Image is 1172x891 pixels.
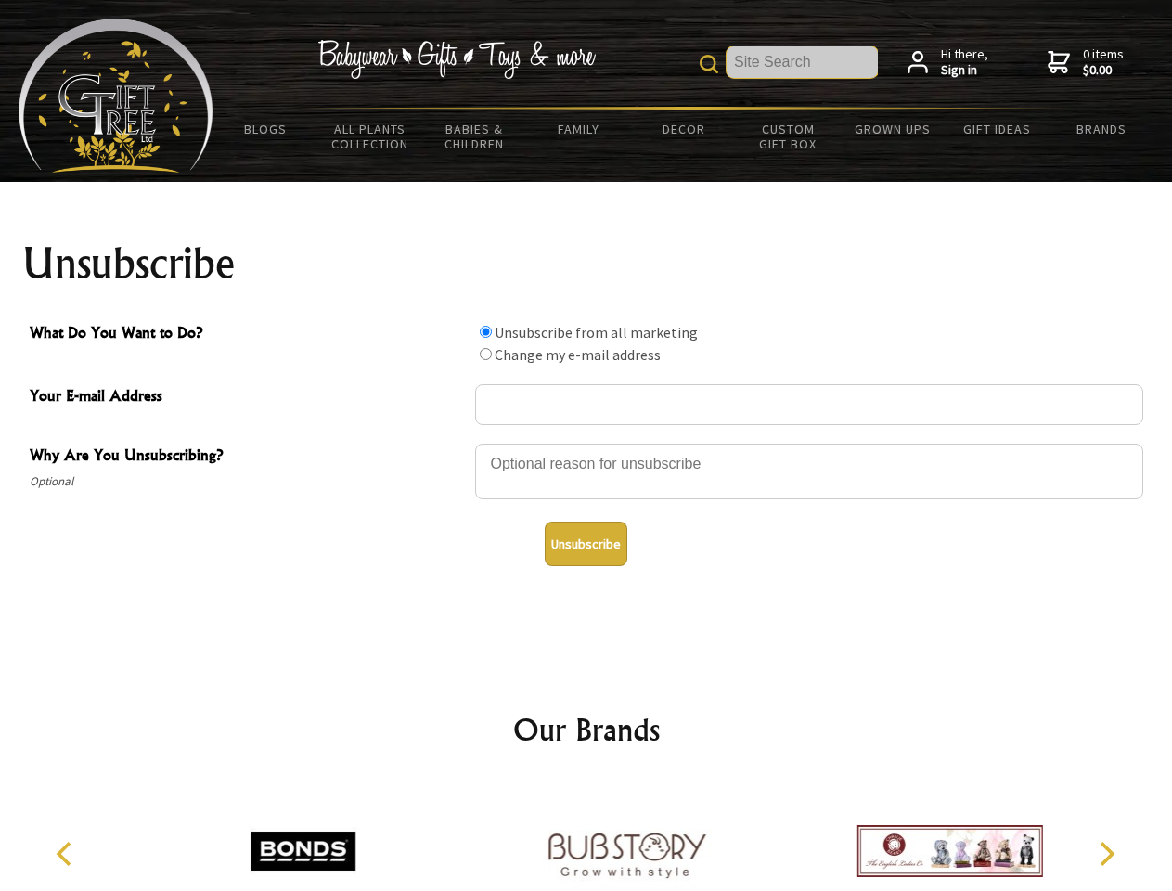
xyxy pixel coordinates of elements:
a: Custom Gift Box [736,110,841,163]
button: Unsubscribe [545,522,627,566]
a: Grown Ups [840,110,945,148]
textarea: Why Are You Unsubscribing? [475,444,1143,499]
label: Change my e-mail address [495,345,661,364]
span: Your E-mail Address [30,384,466,411]
img: Babywear - Gifts - Toys & more [317,40,596,79]
span: Why Are You Unsubscribing? [30,444,466,471]
h2: Our Brands [37,707,1136,752]
img: product search [700,55,718,73]
img: Babyware - Gifts - Toys and more... [19,19,213,173]
strong: Sign in [941,62,988,79]
span: Optional [30,471,466,493]
a: Hi there,Sign in [908,46,988,79]
input: Site Search [727,46,878,78]
label: Unsubscribe from all marketing [495,323,698,342]
a: Babies & Children [422,110,527,163]
span: Hi there, [941,46,988,79]
a: Gift Ideas [945,110,1050,148]
button: Next [1086,833,1127,874]
button: Previous [46,833,87,874]
a: Decor [631,110,736,148]
a: BLOGS [213,110,318,148]
strong: $0.00 [1083,62,1124,79]
a: Family [527,110,632,148]
a: 0 items$0.00 [1048,46,1124,79]
a: Brands [1050,110,1154,148]
h1: Unsubscribe [22,241,1151,286]
input: What Do You Want to Do? [480,326,492,338]
span: What Do You Want to Do? [30,321,466,348]
input: What Do You Want to Do? [480,348,492,360]
input: Your E-mail Address [475,384,1143,425]
span: 0 items [1083,45,1124,79]
a: All Plants Collection [318,110,423,163]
